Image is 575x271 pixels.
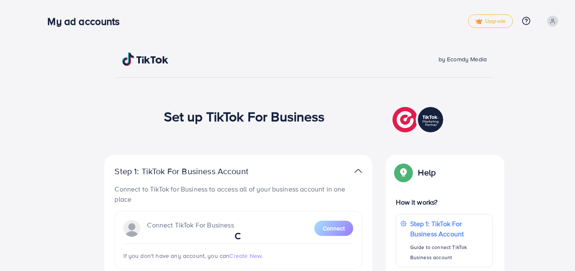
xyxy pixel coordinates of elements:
[439,55,487,63] span: by Ecomdy Media
[410,219,488,239] p: Step 1: TikTok For Business Account
[475,18,506,25] span: Upgrade
[114,166,275,176] p: Step 1: TikTok For Business Account
[122,52,169,66] img: TikTok
[164,108,325,124] h1: Set up TikTok For Business
[410,242,488,263] p: Guide to connect TikTok Business account
[396,197,492,207] p: How it works?
[475,19,482,25] img: tick
[47,15,126,27] h3: My ad accounts
[418,167,436,178] p: Help
[468,14,513,28] a: tickUpgrade
[354,165,362,177] img: TikTok partner
[396,165,411,180] img: Popup guide
[392,105,445,134] img: TikTok partner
